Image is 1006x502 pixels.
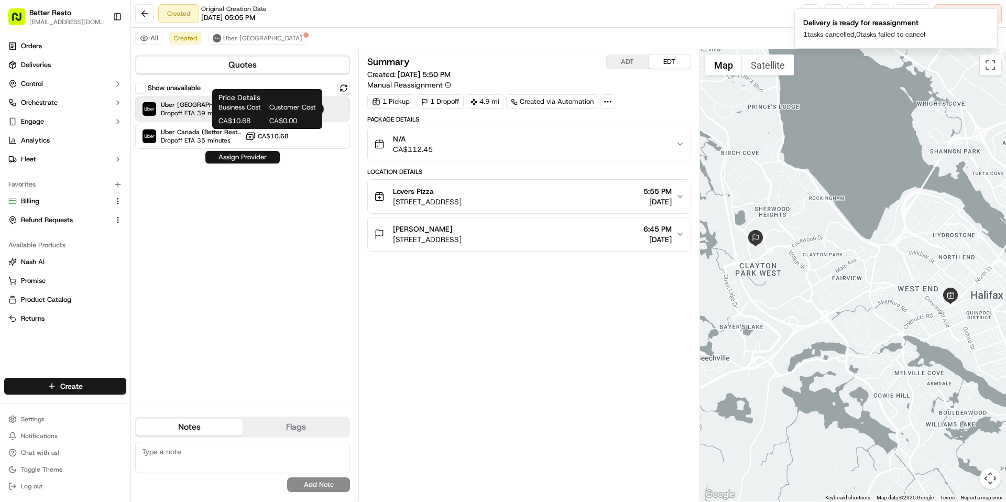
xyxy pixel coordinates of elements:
a: Powered byPylon [74,259,127,268]
img: Google [703,488,737,501]
span: Billing [21,197,39,206]
div: Favorites [4,176,126,193]
button: [EMAIL_ADDRESS][DOMAIN_NAME] [29,18,104,26]
a: Analytics [4,132,126,149]
span: 5:55 PM [643,186,672,197]
span: 6:45 PM [643,224,672,234]
span: [DATE] 05:05 PM [201,13,255,23]
img: Nash [10,10,31,31]
a: 💻API Documentation [84,230,172,249]
a: Open this area in Google Maps (opens a new window) [703,488,737,501]
a: Report a map error [961,495,1003,500]
button: Better Resto[EMAIL_ADDRESS][DOMAIN_NAME] [4,4,108,29]
p: Welcome 👋 [10,42,191,59]
span: Product Catalog [21,295,71,304]
a: 📗Knowledge Base [6,230,84,249]
a: Orders [4,38,126,54]
a: Deliveries [4,57,126,73]
button: Flags [243,419,349,435]
div: Available Products [4,237,126,254]
div: Location Details [367,168,691,176]
button: Start new chat [178,103,191,116]
a: Refund Requests [8,215,110,225]
span: • [79,162,82,171]
h3: Summary [367,57,410,67]
div: We're available if you need us! [47,111,144,119]
p: 1 tasks cancelled, 0 tasks failed to cancel [803,30,925,39]
div: Package Details [367,115,691,124]
span: CA$112.45 [393,144,433,155]
span: Knowledge Base [21,234,80,245]
span: Uber [GEOGRAPHIC_DATA] [223,34,302,42]
span: Dropoff ETA 39 minutes [161,109,234,117]
button: Chat with us! [4,445,126,460]
span: Orders [21,41,42,51]
span: [DATE] [84,162,106,171]
span: [DATE] [643,234,672,245]
button: Uber [GEOGRAPHIC_DATA] [208,32,307,45]
button: ADT [607,55,649,69]
button: Log out [4,479,126,494]
button: Notifications [4,429,126,443]
button: Orchestrate [4,94,126,111]
button: Product Catalog [4,291,126,308]
span: [STREET_ADDRESS] [393,234,462,245]
span: Created [174,34,197,42]
a: Returns [8,314,122,323]
button: Fleet [4,151,126,168]
span: Uber Canada (Better Resto) [161,128,241,136]
span: Created: [367,69,451,80]
span: Original Creation Date [201,5,267,13]
span: Customer Cost [269,103,316,112]
div: 4.9 mi [466,94,504,109]
img: Uber Canada (Better Resto) [143,129,156,143]
img: uber-new-logo.jpeg [213,34,221,42]
span: Settings [21,415,45,423]
a: Product Catalog [8,295,122,304]
button: Control [4,75,126,92]
span: Uber [GEOGRAPHIC_DATA] [161,101,240,109]
button: Show street map [705,54,742,75]
button: Returns [4,310,126,327]
span: Returns [21,314,45,323]
span: N/A [393,134,433,144]
button: Assign Provider [205,151,280,163]
button: Billing [4,193,126,210]
button: Notes [136,419,243,435]
img: Regen Pajulas [10,152,27,169]
button: See all [162,134,191,147]
span: CA$10.68 [218,116,265,126]
span: CA$0.00 [269,116,316,126]
span: Engage [21,117,44,126]
div: Start new chat [47,100,172,111]
button: Engage [4,113,126,130]
span: Dropoff ETA 35 minutes [161,136,234,145]
button: All [135,32,163,45]
div: 💻 [89,235,97,244]
div: Delivery is ready for reassignment [803,17,925,28]
span: Regen Pajulas [32,162,76,171]
a: Nash AI [8,257,122,267]
span: [DATE] [40,191,62,199]
span: Control [21,79,43,89]
span: Nash AI [21,257,45,267]
button: N/ACA$112.45 [368,127,690,161]
span: Toggle Theme [21,465,63,474]
button: Nash AI [4,254,126,270]
button: Toggle Theme [4,462,126,477]
span: Chat with us! [21,449,59,457]
button: Better Resto [29,7,71,18]
img: 1738778727109-b901c2ba-d612-49f7-a14d-d897ce62d23f [22,100,41,119]
div: 📗 [10,235,19,244]
a: Terms (opens in new tab) [940,495,955,500]
input: Got a question? Start typing here... [27,68,189,79]
button: Quotes [136,57,349,73]
div: 1 Pickup [367,94,414,109]
button: Refund Requests [4,212,126,228]
div: Past conversations [10,136,70,145]
span: CA$10.68 [258,132,289,140]
span: Refund Requests [21,215,73,225]
span: Deliveries [21,60,51,70]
